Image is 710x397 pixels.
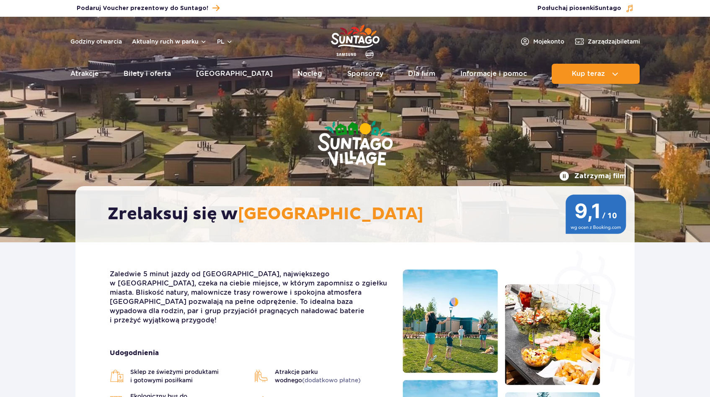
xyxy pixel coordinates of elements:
[331,21,380,60] a: Park of Poland
[110,270,390,325] p: Zaledwie 5 minut jazdy od [GEOGRAPHIC_DATA], największego w [GEOGRAPHIC_DATA], czeka na ciebie mi...
[572,70,605,78] span: Kup teraz
[124,64,171,84] a: Bilety i oferta
[130,368,246,384] span: Sklep ze świeżymi produktami i gotowymi posiłkami
[520,36,564,47] a: Mojekonto
[537,4,634,13] button: Posłuchaj piosenkiSuntago
[297,64,322,84] a: Nocleg
[347,64,383,84] a: Sponsorzy
[588,37,640,46] span: Zarządzaj biletami
[108,204,611,225] h2: Zrelaksuj się w
[132,38,207,45] button: Aktualny ruch w parku
[238,204,423,225] span: [GEOGRAPHIC_DATA]
[408,64,435,84] a: Dla firm
[574,36,640,47] a: Zarządzajbiletami
[196,64,273,84] a: [GEOGRAPHIC_DATA]
[537,4,621,13] span: Posłuchaj piosenki
[302,377,361,384] span: (dodatkowo płatne)
[77,4,208,13] span: Podaruj Voucher prezentowy do Suntago!
[552,64,640,84] button: Kup teraz
[460,64,527,84] a: Informacje i pomoc
[110,348,390,358] strong: Udogodnienia
[77,3,219,14] a: Podaruj Voucher prezentowy do Suntago!
[533,37,564,46] span: Moje konto
[559,171,626,181] button: Zatrzymaj film
[70,37,122,46] a: Godziny otwarcia
[70,64,99,84] a: Atrakcje
[217,37,233,46] button: pl
[284,88,426,200] img: Suntago Village
[595,5,621,11] span: Suntago
[275,368,390,384] span: Atrakcje parku wodnego
[565,195,626,234] img: 9,1/10 wg ocen z Booking.com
